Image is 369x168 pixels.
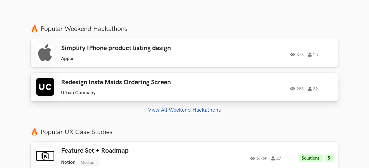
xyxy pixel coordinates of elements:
[291,87,304,91] span: 286
[299,154,323,163] li: Solutions
[61,90,96,96] li: Urban Company
[31,25,38,33] img: fire.png
[291,52,304,57] span: 378
[272,156,281,160] span: 27
[78,159,99,166] li: Medium
[61,160,76,165] li: Notion
[61,79,194,86] h3: Redesign Insta Maids Ordering Screen
[61,147,194,155] h3: Feature Set + Roadmap
[31,38,339,67] a: Simplify IPhone product listing design Apple 378 25
[61,44,194,52] h3: Simplify IPhone product listing design
[31,128,339,136] label: Popular UX Case Studies
[31,73,339,101] a: Redesign Insta Maids Ordering Screen Urban Company 286 32
[31,107,339,113] a: View All Weekend Hackathons
[251,156,267,160] span: 5.76k
[31,25,339,33] label: Popular Weekend Hackathons
[308,87,318,91] span: 32
[31,128,38,136] img: fire.png
[325,154,333,163] li: 5
[61,56,73,61] li: Apple
[308,52,318,57] span: 25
